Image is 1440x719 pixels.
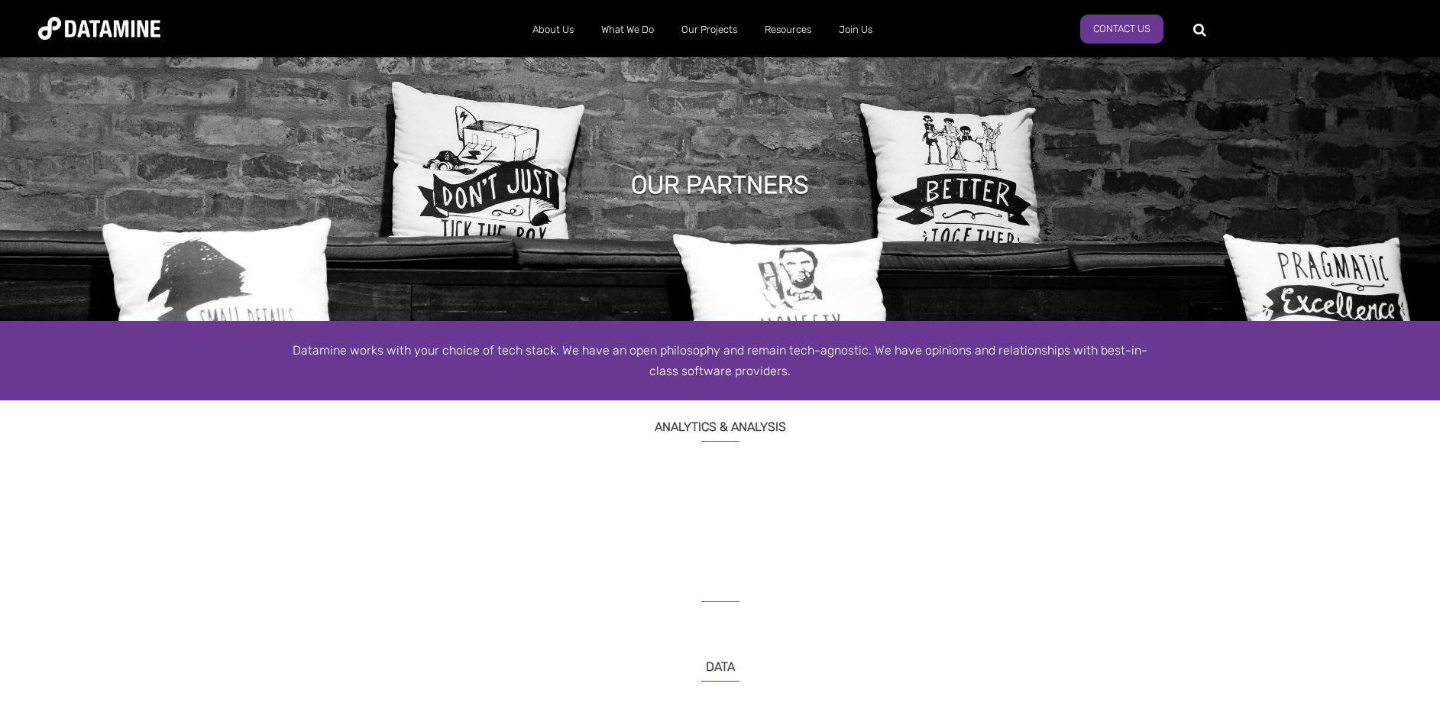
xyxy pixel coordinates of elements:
img: Datamine [38,17,160,40]
a: Join Us [825,10,886,50]
h3: ANALYTICS & ANALYSIS [285,400,1156,442]
h3: DATA [285,640,1156,682]
a: About Us [519,10,587,50]
a: Our Projects [668,10,751,50]
a: Resources [751,10,825,50]
div: Datamine works with your choice of tech stack. We have an open philosophy and remain tech-agnosti... [285,340,1156,381]
a: What We Do [587,10,668,50]
h1: OUR PARTNERS [631,168,809,202]
a: Contact Us [1080,15,1163,44]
